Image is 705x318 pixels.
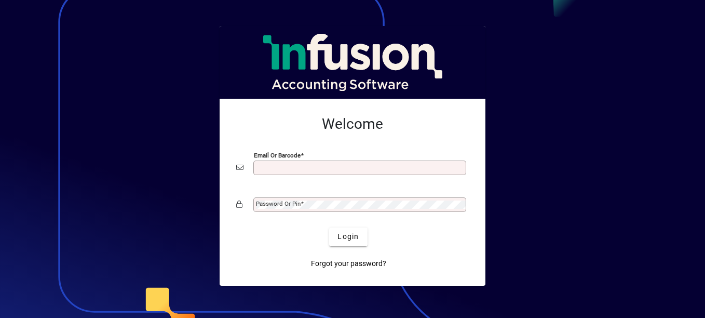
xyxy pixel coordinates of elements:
[236,115,469,133] h2: Welcome
[256,200,301,207] mat-label: Password or Pin
[307,255,390,273] a: Forgot your password?
[311,258,386,269] span: Forgot your password?
[337,231,359,242] span: Login
[329,228,367,246] button: Login
[254,151,301,158] mat-label: Email or Barcode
